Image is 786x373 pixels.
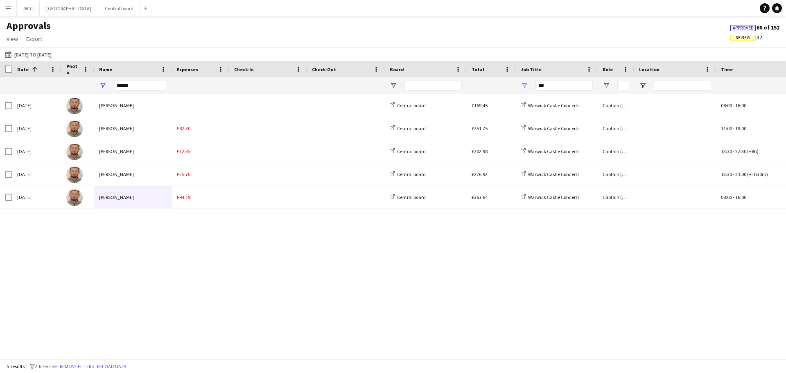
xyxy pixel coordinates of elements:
a: Central board [390,125,426,131]
span: Check-Out [312,66,336,72]
span: £82.30 [177,125,190,131]
span: Central board [397,148,426,154]
span: Name [99,66,112,72]
span: 60 of 152 [730,24,779,31]
div: [PERSON_NAME] [94,117,172,140]
img: Konrad Zareba [66,121,83,137]
span: Location [639,66,660,72]
span: £94.19 [177,194,190,200]
input: Job Title Filter Input [535,81,593,90]
button: Open Filter Menu [639,82,646,89]
span: Warwick Castle Concerts [528,125,579,131]
span: 2 filters set [35,363,58,369]
img: Konrad Zareba [66,167,83,183]
img: Konrad Zareba [66,190,83,206]
span: Warwick Castle Concerts [528,148,579,154]
span: 08:00 [721,194,732,200]
span: £251.75 [472,125,488,131]
span: £226.92 [472,171,488,177]
span: Warwick Castle Concerts [528,194,579,200]
span: Export [26,35,42,43]
a: Warwick Castle Concerts [521,148,579,154]
img: Konrad Zareba [66,144,83,160]
button: [GEOGRAPHIC_DATA] [40,0,98,16]
span: - [733,102,734,109]
span: 08:00 [721,102,732,109]
input: Name Filter Input [114,81,167,90]
div: [PERSON_NAME] [94,186,172,208]
a: Warwick Castle Concerts [521,194,579,200]
span: £202.98 [472,148,488,154]
span: Date [17,66,29,72]
img: Konrad Zareba [66,98,83,114]
button: Remove filters [58,362,95,371]
a: View [3,34,21,44]
div: Captain (D&H A) [598,117,634,140]
span: Total [472,66,484,72]
a: Export [23,34,45,44]
span: 22:30 [735,148,746,154]
div: Captain (D&H A) [598,140,634,163]
span: Role [603,66,613,72]
div: [DATE] [12,117,61,140]
span: View [7,35,18,43]
div: Captain (D&H A) [598,163,634,185]
a: Central board [390,171,426,177]
span: £12.35 [177,148,190,154]
span: £25.70 [177,171,190,177]
div: [PERSON_NAME] [94,163,172,185]
a: Warwick Castle Concerts [521,102,579,109]
button: Open Filter Menu [603,82,610,89]
span: Review [736,35,750,41]
span: - [733,148,734,154]
span: Board [390,66,404,72]
span: Central board [397,171,426,177]
input: Board Filter Input [404,81,462,90]
span: £363.64 [472,194,488,200]
button: Reload data [95,362,128,371]
a: Warwick Castle Concerts [521,171,579,177]
span: 16:00 [735,194,746,200]
div: [DATE] [12,140,61,163]
span: 13:30 [721,148,732,154]
span: Central board [397,125,426,131]
button: Open Filter Menu [99,82,106,89]
span: Warwick Castle Concerts [528,171,579,177]
span: - [733,171,734,177]
span: 32 [730,34,762,41]
button: Open Filter Menu [521,82,528,89]
span: 23:00 [735,171,746,177]
span: Check-In [234,66,254,72]
div: [PERSON_NAME] [94,94,172,117]
div: [DATE] [12,186,61,208]
div: [DATE] [12,163,61,185]
span: 19:00 [735,125,746,131]
div: [DATE] [12,94,61,117]
span: £169.45 [472,102,488,109]
div: [PERSON_NAME] [94,140,172,163]
a: Central board [390,148,426,154]
a: Central board [390,102,426,109]
button: [DATE] to [DATE] [3,50,53,59]
button: Open Filter Menu [390,82,397,89]
span: Job Title [521,66,542,72]
span: 16:00 [735,102,746,109]
a: Central board [390,194,426,200]
span: - [733,125,734,131]
span: (+8h) [747,148,759,154]
span: Central board [397,102,426,109]
span: 13:30 [721,171,732,177]
input: Role Filter Input [617,81,629,90]
div: Captain (D&H A) [598,94,634,117]
span: (+1h30m) [747,171,768,177]
button: Central board [98,0,140,16]
a: Warwick Castle Concerts [521,125,579,131]
span: Approved [733,25,754,31]
span: - [733,194,734,200]
div: Captain (D&H A) [598,186,634,208]
span: 11:00 [721,125,732,131]
span: Expenses [177,66,198,72]
span: Photo [66,63,79,75]
span: Warwick Castle Concerts [528,102,579,109]
input: Location Filter Input [654,81,711,90]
